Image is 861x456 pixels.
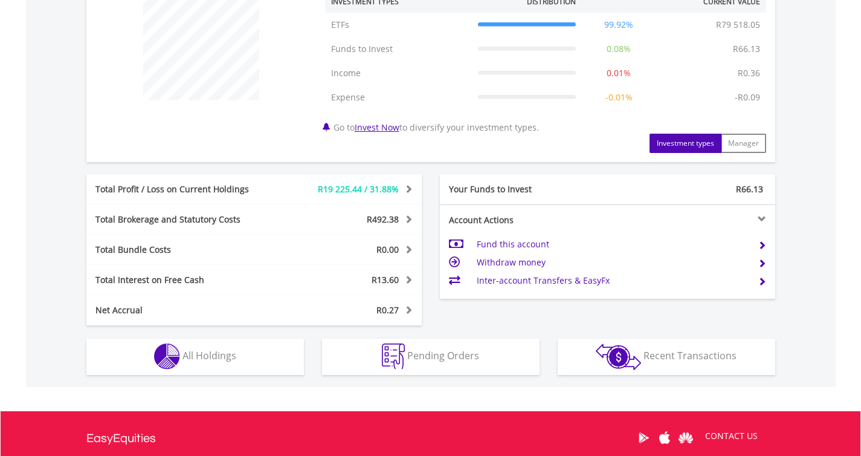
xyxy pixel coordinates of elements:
[582,61,656,85] td: 0.01%
[727,37,766,61] td: R66.13
[721,134,766,153] button: Manager
[325,37,472,61] td: Funds to Invest
[643,349,737,362] span: Recent Transactions
[382,344,405,370] img: pending_instructions-wht.png
[154,344,180,370] img: holdings-wht.png
[582,13,656,37] td: 99.92%
[477,235,748,253] td: Fund this account
[322,339,540,375] button: Pending Orders
[86,274,282,286] div: Total Interest on Free Cash
[325,61,472,85] td: Income
[732,61,766,85] td: R0.36
[318,183,399,195] span: R19 225.44 / 31.88%
[558,339,775,375] button: Recent Transactions
[325,85,472,109] td: Expense
[697,419,766,453] a: CONTACT US
[582,37,656,61] td: 0.08%
[477,272,748,290] td: Inter-account Transfers & EasyFx
[582,85,656,109] td: -0.01%
[86,304,282,316] div: Net Accrual
[440,214,608,226] div: Account Actions
[440,183,608,195] div: Your Funds to Invest
[376,304,399,316] span: R0.27
[86,213,282,226] div: Total Brokerage and Statutory Costs
[477,253,748,272] td: Withdraw money
[650,134,721,153] button: Investment types
[710,13,766,37] td: R79 518.05
[596,344,641,370] img: transactions-zar-wht.png
[729,85,766,109] td: -R0.09
[86,244,282,256] div: Total Bundle Costs
[407,349,479,362] span: Pending Orders
[367,213,399,225] span: R492.38
[325,13,472,37] td: ETFs
[372,274,399,285] span: R13.60
[86,183,282,195] div: Total Profit / Loss on Current Holdings
[182,349,236,362] span: All Holdings
[736,183,763,195] span: R66.13
[86,339,304,375] button: All Holdings
[376,244,399,255] span: R0.00
[355,122,399,133] a: Invest Now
